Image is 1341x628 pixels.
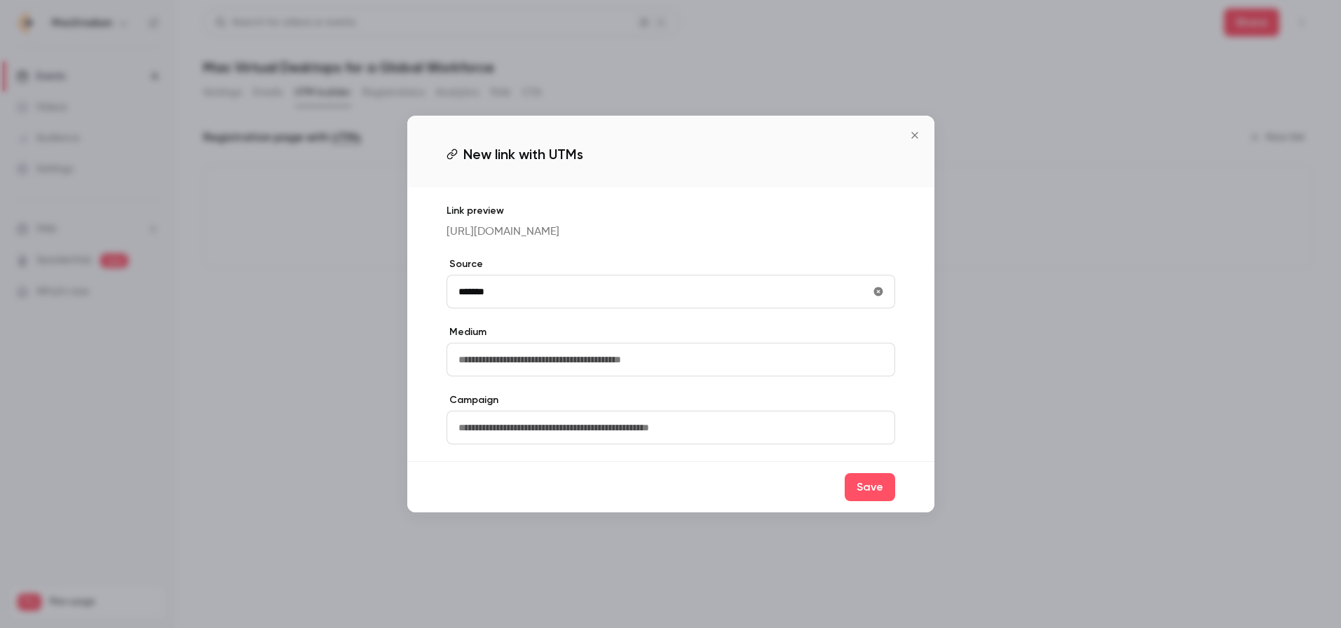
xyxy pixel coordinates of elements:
button: Save [845,473,895,501]
p: Link preview [447,204,895,218]
button: utmSource [867,280,890,303]
label: Source [447,257,895,271]
span: New link with UTMs [463,144,583,165]
label: Medium [447,325,895,339]
p: [URL][DOMAIN_NAME] [447,224,895,240]
label: Campaign [447,393,895,407]
button: Close [901,121,929,149]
